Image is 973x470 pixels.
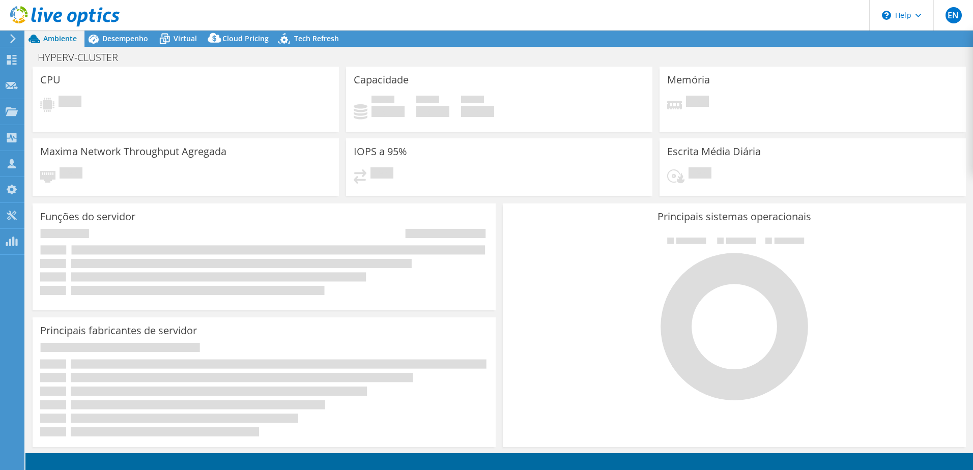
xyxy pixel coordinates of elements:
[510,211,958,222] h3: Principais sistemas operacionais
[667,74,710,85] h3: Memória
[354,146,407,157] h3: IOPS a 95%
[370,167,393,181] span: Pendente
[40,211,135,222] h3: Funções do servidor
[43,34,77,43] span: Ambiente
[33,52,134,63] h1: HYPERV-CLUSTER
[102,34,148,43] span: Desempenho
[689,167,711,181] span: Pendente
[40,146,226,157] h3: Maxima Network Throughput Agregada
[40,325,197,336] h3: Principais fabricantes de servidor
[461,96,484,106] span: Total
[461,106,494,117] h4: 0 GiB
[222,34,269,43] span: Cloud Pricing
[371,96,394,106] span: Usado
[686,96,709,109] span: Pendente
[667,146,761,157] h3: Escrita Média Diária
[174,34,197,43] span: Virtual
[59,96,81,109] span: Pendente
[354,74,409,85] h3: Capacidade
[882,11,891,20] svg: \n
[946,7,962,23] span: EN
[294,34,339,43] span: Tech Refresh
[416,106,449,117] h4: 0 GiB
[40,74,61,85] h3: CPU
[371,106,405,117] h4: 0 GiB
[416,96,439,106] span: Disponível
[60,167,82,181] span: Pendente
